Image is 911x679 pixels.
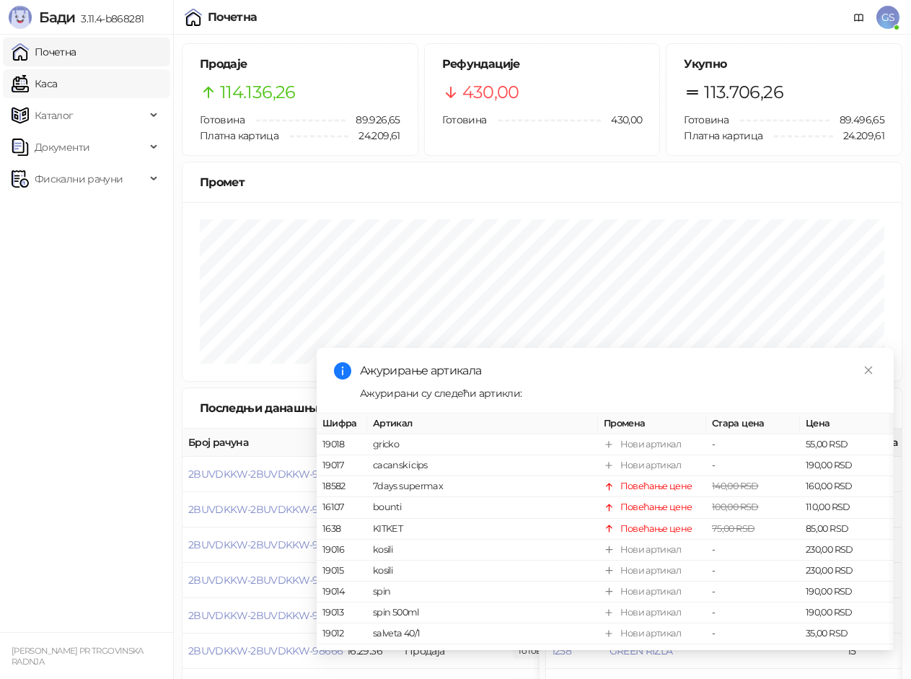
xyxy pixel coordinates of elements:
[35,101,74,130] span: Каталог
[848,6,871,29] a: Документација
[829,112,884,128] span: 89.496,65
[317,476,367,497] td: 18582
[442,113,487,126] span: Готовина
[620,521,692,535] div: Повећање цене
[800,455,894,476] td: 190,00 RSD
[208,12,258,23] div: Почетна
[620,564,681,578] div: Нови артикал
[188,538,343,551] button: 2BUVDKKW-2BUVDKKW-98669
[712,481,759,491] span: 140,00 RSD
[367,540,598,561] td: kosili
[188,468,339,481] button: 2BUVDKKW-2BUVDKKW-98671
[188,574,343,587] button: 2BUVDKKW-2BUVDKKW-98668
[800,518,894,539] td: 85,00 RSD
[442,56,643,73] h5: Рефундације
[800,561,894,582] td: 230,00 RSD
[598,413,706,434] th: Промена
[800,603,894,623] td: 190,00 RSD
[367,582,598,603] td: spin
[367,455,598,476] td: cacanski cips
[367,476,598,497] td: 7days supermax
[39,9,75,26] span: Бади
[706,413,800,434] th: Стара цена
[800,582,894,603] td: 190,00 RSD
[317,582,367,603] td: 19014
[200,399,391,417] div: Последњи данашњи рачуни
[620,479,692,494] div: Повећање цене
[684,56,884,73] h5: Укупно
[12,646,144,667] small: [PERSON_NAME] PR TRGOVINSKA RADNJA
[800,540,894,561] td: 230,00 RSD
[706,540,800,561] td: -
[712,522,754,533] span: 75,00 RSD
[706,582,800,603] td: -
[620,500,692,514] div: Повећање цене
[200,129,278,142] span: Платна картица
[367,623,598,644] td: salveta 40/1
[800,497,894,518] td: 110,00 RSD
[861,362,876,378] a: Close
[800,476,894,497] td: 160,00 RSD
[833,128,884,144] span: 24.209,61
[317,455,367,476] td: 19017
[188,609,342,622] button: 2BUVDKKW-2BUVDKKW-98667
[800,413,894,434] th: Цена
[317,561,367,582] td: 19015
[12,69,57,98] a: Каса
[334,362,351,380] span: info-circle
[317,603,367,623] td: 19013
[360,385,876,401] div: Ажурирани су следећи артикли:
[706,623,800,644] td: -
[684,113,729,126] span: Готовина
[704,79,783,106] span: 113.706,26
[601,112,642,128] span: 430,00
[200,56,400,73] h5: Продаје
[800,644,894,665] td: 410,00 RSD
[620,458,681,473] div: Нови артикал
[317,497,367,518] td: 16107
[706,603,800,623] td: -
[317,413,367,434] th: Шифра
[182,429,341,457] th: Број рачуна
[367,434,598,455] td: gricko
[367,561,598,582] td: kosili
[712,501,759,512] span: 100,00 RSD
[620,543,681,557] div: Нови артикал
[706,561,800,582] td: -
[317,540,367,561] td: 19016
[367,518,598,539] td: KITKET
[800,623,894,644] td: 35,00 RSD
[706,644,800,665] td: -
[863,365,873,375] span: close
[684,129,762,142] span: Платна картица
[200,173,884,191] div: Промет
[367,644,598,665] td: perwol 2l
[462,79,519,106] span: 430,00
[876,6,899,29] span: GS
[188,503,342,516] button: 2BUVDKKW-2BUVDKKW-98670
[317,434,367,455] td: 19018
[35,165,123,193] span: Фискални рачуни
[706,434,800,455] td: -
[75,12,144,25] span: 3.11.4-b868281
[317,518,367,539] td: 1638
[12,38,76,66] a: Почетна
[620,437,681,452] div: Нови артикал
[706,455,800,476] td: -
[317,644,367,665] td: 19011
[620,605,681,620] div: Нови артикал
[360,362,876,380] div: Ажурирање артикала
[620,626,681,641] div: Нови артикал
[620,647,681,662] div: Нови артикал
[200,113,245,126] span: Готовина
[367,497,598,518] td: bounti
[35,133,89,162] span: Документи
[348,128,400,144] span: 24.209,61
[317,623,367,644] td: 19012
[188,644,343,657] button: 2BUVDKKW-2BUVDKKW-98666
